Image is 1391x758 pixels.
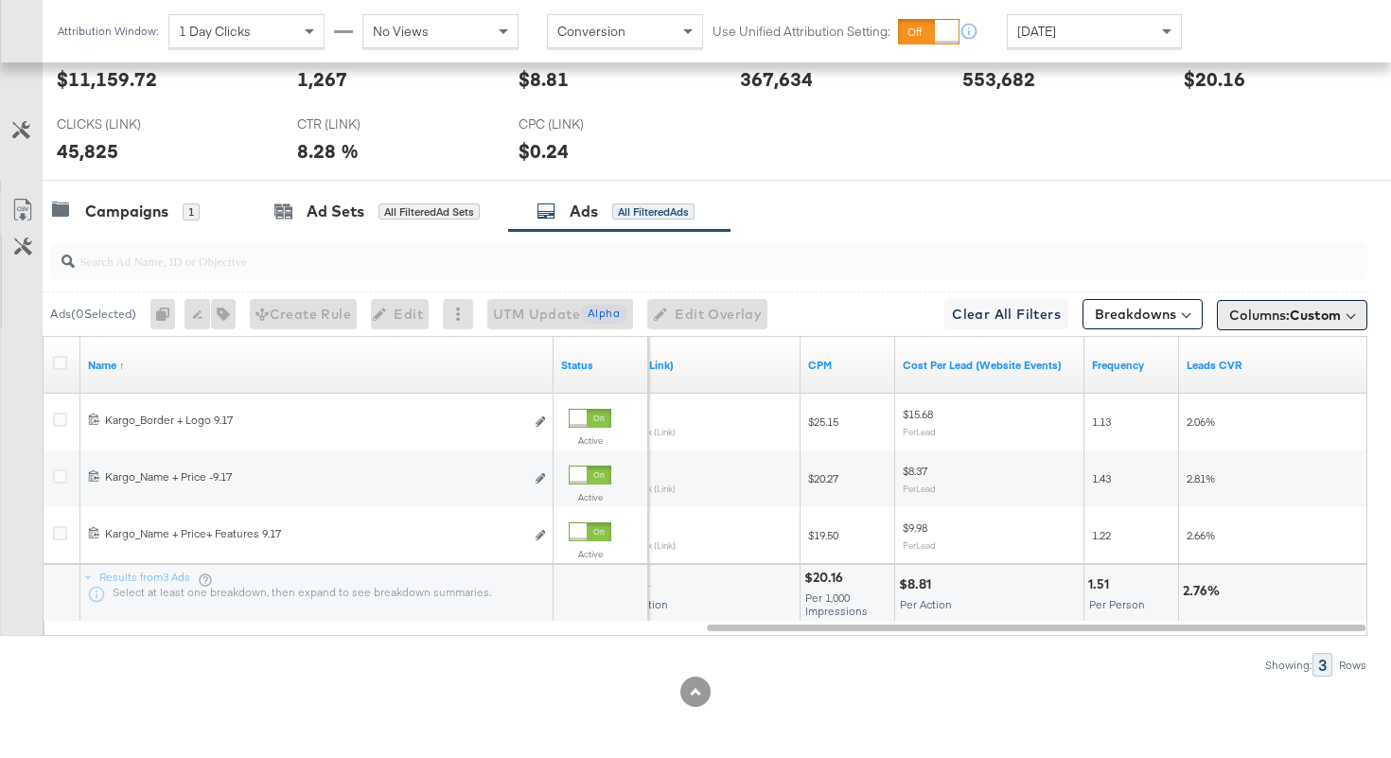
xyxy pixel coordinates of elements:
[1083,299,1203,329] button: Breakdowns
[297,137,359,165] div: 8.28 %
[903,464,927,478] span: $8.37
[903,358,1077,373] a: The average cost for lead tracked by your Custom Audience pixel on your website after people view...
[1187,358,1361,373] a: Leads/Clicks
[944,299,1068,329] button: Clear All Filters
[297,115,439,133] span: CTR (LINK)
[569,434,611,447] label: Active
[1217,300,1367,330] button: Columns:Custom
[105,526,524,541] div: Kargo_Name + Price+ Features 9.17
[903,407,933,421] span: $15.68
[297,65,347,93] div: 1,267
[561,358,641,373] a: Shows the current state of your Ad.
[1183,582,1225,600] div: 2.76%
[1089,597,1145,611] span: Per Person
[179,23,251,40] span: 1 Day Clicks
[1092,471,1111,485] span: 1.43
[900,597,952,611] span: Per Action
[519,115,660,133] span: CPC (LINK)
[903,426,936,437] sub: Per Lead
[903,539,936,551] sub: Per Lead
[804,569,849,587] div: $20.16
[612,203,695,220] div: All Filtered Ads
[570,201,598,222] div: Ads
[1092,358,1171,373] a: The average number of times your ad was served to each person.
[150,299,185,329] div: 0
[808,471,838,485] span: $20.27
[808,358,888,373] a: The average cost you've paid to have 1,000 impressions of your ad.
[962,65,1035,93] div: 553,682
[57,25,159,38] div: Attribution Window:
[808,528,838,542] span: $19.50
[85,201,168,222] div: Campaigns
[740,65,813,93] div: 367,634
[1017,23,1056,40] span: [DATE]
[903,483,936,494] sub: Per Lead
[105,413,524,428] div: Kargo_Border + Logo 9.17
[1187,471,1215,485] span: 2.81%
[88,358,546,373] a: Ad Name.
[1264,659,1312,672] div: Showing:
[307,201,364,222] div: Ad Sets
[569,491,611,503] label: Active
[713,23,890,41] label: Use Unified Attribution Setting:
[57,115,199,133] span: CLICKS (LINK)
[379,203,480,220] div: All Filtered Ad Sets
[1092,528,1111,542] span: 1.22
[899,575,937,593] div: $8.81
[1184,65,1245,93] div: $20.16
[1088,575,1115,593] div: 1.51
[1092,414,1111,429] span: 1.13
[1187,414,1215,429] span: 2.06%
[1187,528,1215,542] span: 2.66%
[183,203,200,220] div: 1
[1312,653,1332,677] div: 3
[57,65,157,93] div: $11,159.72
[952,303,1061,326] span: Clear All Filters
[569,548,611,560] label: Active
[373,23,429,40] span: No Views
[1229,306,1341,325] span: Columns:
[57,137,118,165] div: 45,825
[50,306,136,323] div: Ads ( 0 Selected)
[808,414,838,429] span: $25.15
[75,235,1250,272] input: Search Ad Name, ID or Objective
[105,469,524,485] div: Kargo_Name + Price -9.17
[619,358,793,373] a: The average cost for each link click you've received from your ad.
[903,520,927,535] span: $9.98
[1290,307,1341,324] span: Custom
[805,591,868,618] span: Per 1,000 Impressions
[557,23,625,40] span: Conversion
[519,65,569,93] div: $8.81
[1338,659,1367,672] div: Rows
[519,137,569,165] div: $0.24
